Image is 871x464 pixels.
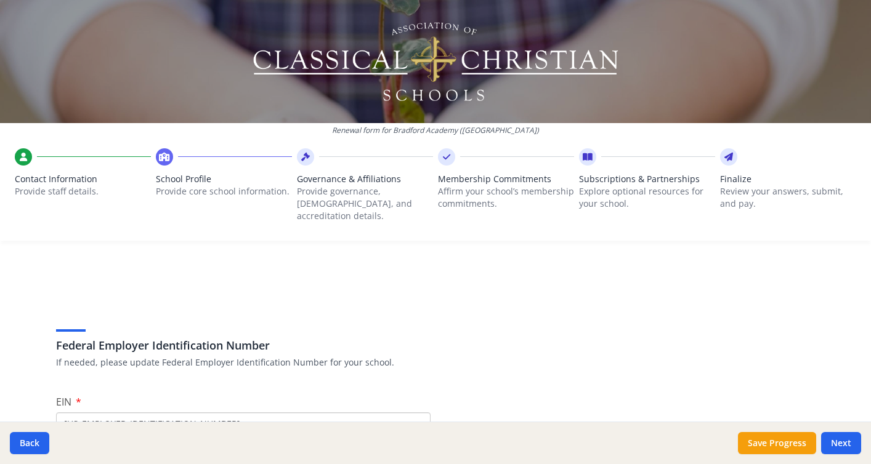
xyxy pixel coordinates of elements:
button: Next [821,432,861,454]
img: Logo [251,18,620,105]
p: Provide governance, [DEMOGRAPHIC_DATA], and accreditation details. [297,185,433,222]
span: Governance & Affiliations [297,173,433,185]
button: Save Progress [738,432,816,454]
span: EIN [56,395,71,409]
p: Provide staff details. [15,185,151,198]
span: Membership Commitments [438,173,574,185]
p: Provide core school information. [156,185,292,198]
p: Review your answers, submit, and pay. [720,185,856,210]
button: Back [10,432,49,454]
span: Subscriptions & Partnerships [579,173,715,185]
p: Affirm your school’s membership commitments. [438,185,574,210]
span: Finalize [720,173,856,185]
p: If needed, please update Federal Employer Identification Number for your school. [56,356,815,369]
span: Contact Information [15,173,151,185]
p: Explore optional resources for your school. [579,185,715,210]
span: School Profile [156,173,292,185]
h3: Federal Employer Identification Number [56,337,815,354]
